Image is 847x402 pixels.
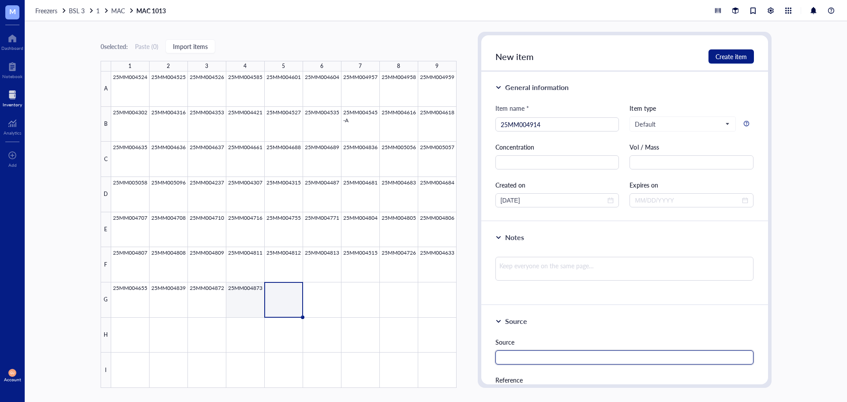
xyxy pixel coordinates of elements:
button: Paste (0) [135,39,158,53]
div: H [101,318,111,353]
a: Notebook [2,60,22,79]
div: 4 [244,60,247,72]
a: 1MAC [96,7,135,15]
span: Create item [716,53,747,60]
input: MM/DD/YYYY [501,195,606,205]
a: Dashboard [1,31,23,51]
span: MAC [111,6,125,15]
input: MM/DD/YYYY [635,195,740,205]
button: Create item [708,49,754,64]
a: Analytics [4,116,21,135]
span: BSL 3 [69,6,85,15]
div: Item name [495,103,529,113]
div: 7 [359,60,362,72]
div: Concentration [495,142,619,152]
div: B [101,107,111,142]
div: 0 selected: [101,41,128,51]
button: Import items [165,39,215,53]
div: 8 [397,60,400,72]
div: C [101,142,111,177]
div: 5 [282,60,285,72]
div: Account [4,377,21,382]
div: 3 [205,60,208,72]
div: Notes [505,232,524,243]
div: Inventory [3,102,22,107]
span: Import items [173,43,208,50]
div: Analytics [4,130,21,135]
span: GU [10,371,14,375]
div: G [101,282,111,318]
div: Notebook [2,74,22,79]
span: Default [635,120,729,128]
div: General information [505,82,569,93]
div: F [101,247,111,282]
span: New item [495,50,534,63]
a: MAC 1013 [136,7,168,15]
div: 6 [320,60,323,72]
span: Freezers [35,6,57,15]
div: Dashboard [1,45,23,51]
a: Freezers [35,7,67,15]
div: 9 [435,60,438,72]
span: M [9,6,16,17]
div: 2 [167,60,170,72]
div: Item type [630,103,753,113]
div: I [101,353,111,388]
div: Reference [495,375,754,385]
div: 1 [128,60,131,72]
div: E [101,212,111,248]
div: Source [495,337,754,347]
span: 1 [96,6,100,15]
a: BSL 3 [69,7,94,15]
div: D [101,177,111,212]
div: Source [505,316,527,327]
div: Add [8,162,17,168]
div: A [101,71,111,107]
div: Expires on [630,180,753,190]
div: Created on [495,180,619,190]
a: Inventory [3,88,22,107]
div: Vol / Mass [630,142,753,152]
